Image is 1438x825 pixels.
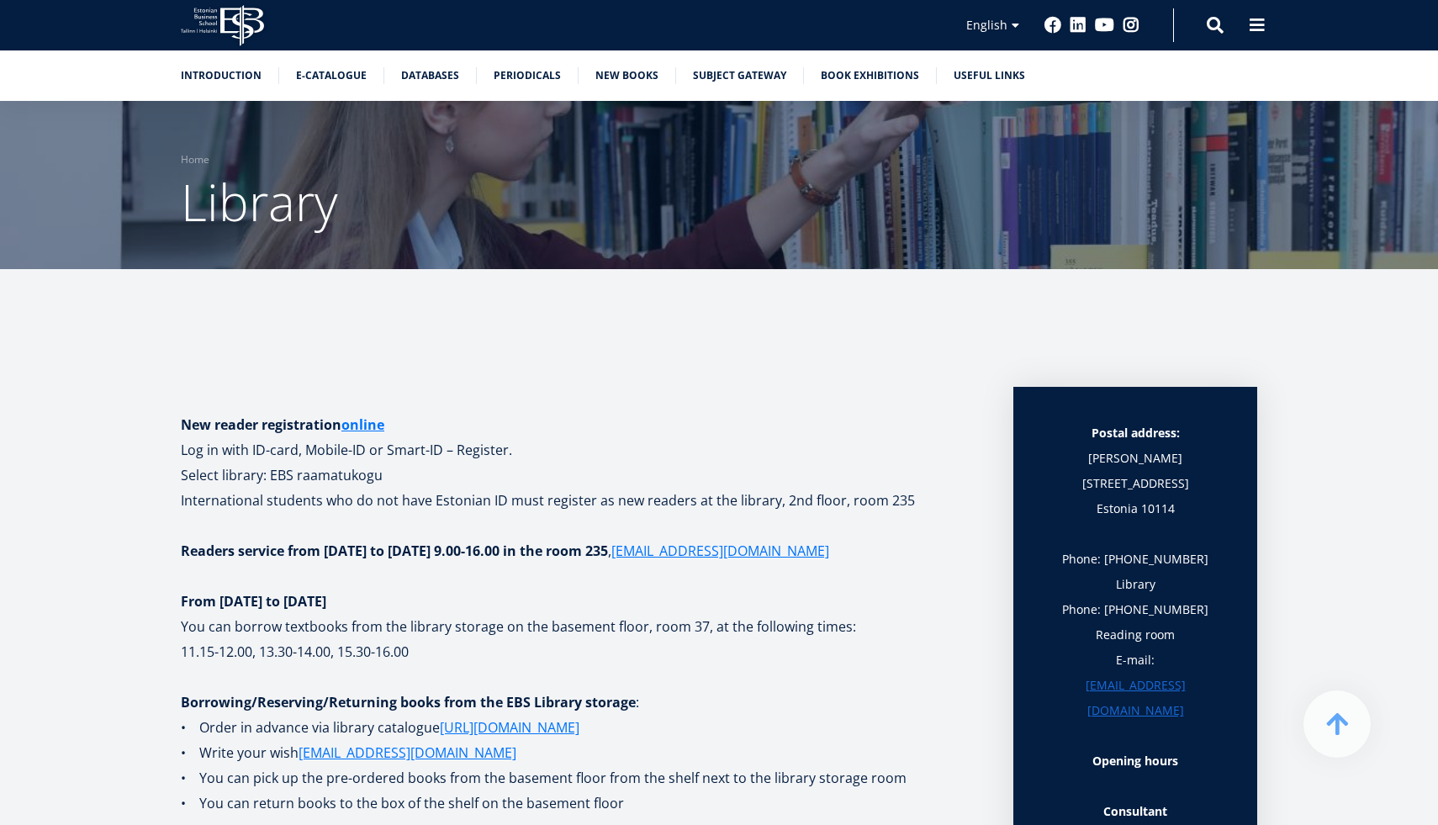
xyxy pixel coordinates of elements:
p: E-mail: [1047,648,1224,723]
a: Subject Gateway [693,67,786,84]
strong: New reader registration [181,415,384,434]
p: You can borrow textbooks from the library storage on the basement floor, room 37, at the followin... [181,589,980,664]
p: , [181,538,980,563]
a: [URL][DOMAIN_NAME] [440,715,579,740]
a: Linkedin [1070,17,1086,34]
p: • Order in advance via library catalogue • Write your wish • You can pick up the pre-ordered book... [181,715,980,816]
strong: Postal address: [1092,425,1180,441]
strong: Readers service from [DATE] to [DATE] 9.00-16.00 in the room 235 [181,542,608,560]
a: Book exhibitions [821,67,919,84]
strong: Consultant [1103,803,1167,819]
strong: Borrowing/Reserving/Returning books from the EBS Library storage [181,693,636,711]
strong: From [DATE] to [DATE] [181,592,326,611]
p: Phone: [PHONE_NUMBER] Reading room [1047,597,1224,648]
strong: Opening hours [1092,753,1178,769]
span: Library [181,167,338,236]
a: online [341,412,384,437]
a: E-catalogue [296,67,367,84]
a: [EMAIL_ADDRESS][DOMAIN_NAME] [1047,673,1224,723]
a: Home [181,151,209,168]
a: Periodicals [494,67,561,84]
a: Useful links [954,67,1025,84]
a: Databases [401,67,459,84]
p: Select library: EBS raamatukogu International students who do not have Estonian ID must register ... [181,463,980,513]
a: Youtube [1095,17,1114,34]
p: Phone: [PHONE_NUMBER] Library [1047,547,1224,597]
p: Log in with ID-card, Mobile-ID or Smart-ID – Register. [181,412,980,463]
p: [PERSON_NAME][STREET_ADDRESS] Estonia 10114 [1047,446,1224,521]
a: Facebook [1044,17,1061,34]
a: New books [595,67,658,84]
a: Introduction [181,67,262,84]
p: : [181,690,980,715]
a: [EMAIL_ADDRESS][DOMAIN_NAME] [299,740,516,765]
a: [EMAIL_ADDRESS][DOMAIN_NAME] [611,538,829,563]
a: Instagram [1123,17,1139,34]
